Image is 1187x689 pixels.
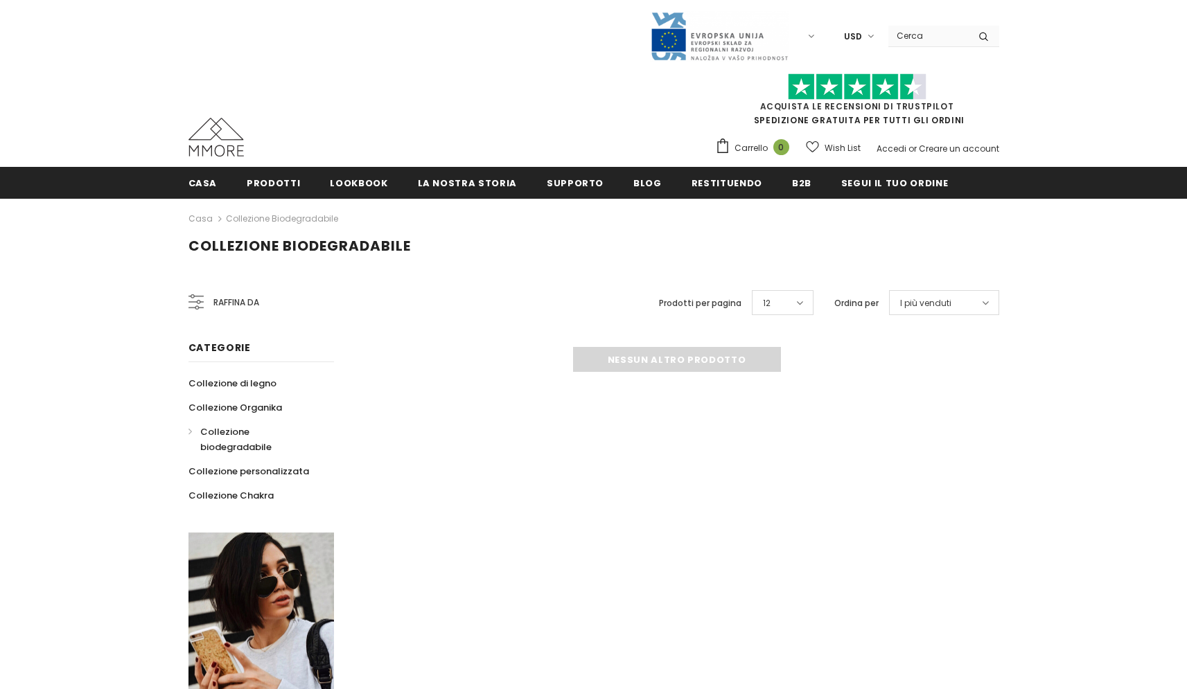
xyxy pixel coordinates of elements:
[692,177,762,190] span: Restituendo
[247,167,300,198] a: Prodotti
[633,177,662,190] span: Blog
[763,296,771,310] span: 12
[226,213,338,224] a: Collezione biodegradabile
[188,489,274,502] span: Collezione Chakra
[188,395,282,420] a: Collezione Organika
[188,167,218,198] a: Casa
[650,11,789,62] img: Javni Razpis
[188,420,319,459] a: Collezione biodegradabile
[650,30,789,42] a: Javni Razpis
[188,401,282,414] span: Collezione Organika
[188,371,276,395] a: Collezione di legno
[188,177,218,190] span: Casa
[792,167,811,198] a: B2B
[188,465,309,478] span: Collezione personalizzata
[547,177,604,190] span: supporto
[760,100,954,112] a: Acquista le recensioni di TrustPilot
[188,211,213,227] a: Casa
[330,167,387,198] a: Lookbook
[908,143,917,154] span: or
[792,177,811,190] span: B2B
[692,167,762,198] a: Restituendo
[188,483,274,508] a: Collezione Chakra
[877,143,906,154] a: Accedi
[188,118,244,156] img: Casi MMORE
[715,138,796,159] a: Carrello 0
[213,295,259,310] span: Raffina da
[900,296,951,310] span: I più venduti
[715,80,999,126] span: SPEDIZIONE GRATUITA PER TUTTI GLI ORDINI
[188,341,251,355] span: Categorie
[888,26,968,46] input: Search Site
[773,139,789,155] span: 0
[834,296,879,310] label: Ordina per
[788,73,926,100] img: Fidati di Pilot Stars
[188,236,411,256] span: Collezione biodegradabile
[633,167,662,198] a: Blog
[844,30,862,44] span: USD
[188,377,276,390] span: Collezione di legno
[919,143,999,154] a: Creare un account
[418,177,517,190] span: La nostra storia
[247,177,300,190] span: Prodotti
[330,177,387,190] span: Lookbook
[841,177,948,190] span: Segui il tuo ordine
[841,167,948,198] a: Segui il tuo ordine
[825,141,861,155] span: Wish List
[200,425,272,454] span: Collezione biodegradabile
[806,136,861,160] a: Wish List
[547,167,604,198] a: supporto
[735,141,768,155] span: Carrello
[659,296,741,310] label: Prodotti per pagina
[188,459,309,483] a: Collezione personalizzata
[418,167,517,198] a: La nostra storia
